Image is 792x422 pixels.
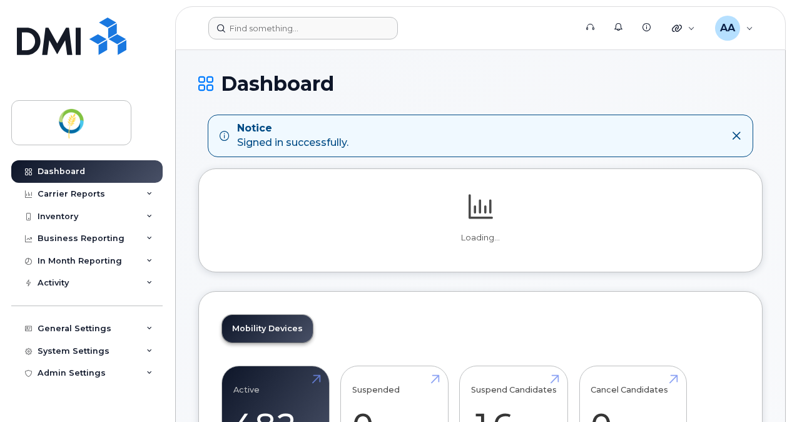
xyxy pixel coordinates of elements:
[198,73,763,95] h1: Dashboard
[221,232,739,244] p: Loading...
[237,121,348,150] div: Signed in successfully.
[237,121,348,136] strong: Notice
[222,315,313,342] a: Mobility Devices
